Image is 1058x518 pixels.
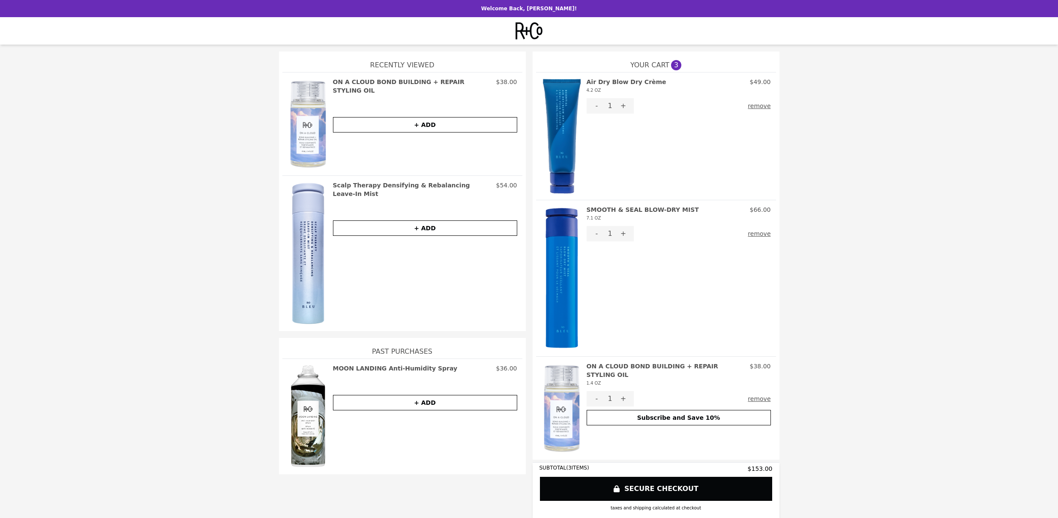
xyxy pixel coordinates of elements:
p: $66.00 [750,205,771,214]
div: 1 [607,98,613,114]
p: $38.00 [496,78,517,95]
span: YOUR CART [630,60,669,70]
span: 3 [671,60,681,70]
button: remove [748,226,770,241]
div: 1.4 OZ [587,379,746,388]
button: - [587,226,607,241]
img: Brand Logo [516,22,542,39]
span: ( 3 ITEMS) [566,465,589,471]
h2: ON A CLOUD BOND BUILDING + REPAIR STYLING OIL [587,362,746,388]
h1: Recently Viewed [282,51,522,72]
p: $49.00 [750,78,771,86]
div: 7.1 OZ [587,214,699,223]
img: Air Dry Blow Dry Crème [541,78,582,195]
button: remove [748,391,770,407]
button: Subscribe and Save 10% [587,410,771,425]
button: + [613,391,634,407]
h1: Past Purchases [282,338,522,358]
button: remove [748,98,770,114]
span: $153.00 [748,464,773,473]
button: - [587,98,607,114]
button: + ADD [333,395,517,410]
p: Welcome Back, [PERSON_NAME]! [5,5,1053,12]
div: taxes and shipping calculated at checkout [539,505,773,511]
p: $54.00 [496,181,517,198]
button: SECURE CHECKOUT [539,476,773,501]
div: 1 [607,226,613,241]
button: + [613,226,634,241]
h2: MOON LANDING Anti-Humidity Spray [333,364,458,373]
img: ON A CLOUD BOND BUILDING + REPAIR STYLING OIL [541,362,582,455]
span: SUBTOTAL [539,465,566,471]
p: $38.00 [750,362,771,370]
button: + ADD [333,220,517,236]
img: ON A CLOUD BOND BUILDING + REPAIR STYLING OIL [288,78,329,170]
h2: Air Dry Blow Dry Crème [587,78,666,95]
button: + ADD [333,117,517,133]
h2: SMOOTH & SEAL BLOW-DRY MIST [587,205,699,223]
img: Scalp Therapy Densifying & Rebalancing Leave-In Mist [288,181,329,326]
div: 4.2 OZ [587,86,666,95]
img: SMOOTH & SEAL BLOW-DRY MIST [541,205,582,352]
h2: ON A CLOUD BOND BUILDING + REPAIR STYLING OIL [333,78,493,95]
img: MOON LANDING Anti-Humidity Spray [288,364,329,469]
button: - [587,391,607,407]
div: 1 [607,391,613,407]
p: $36.00 [496,364,517,373]
h2: Scalp Therapy Densifying & Rebalancing Leave-In Mist [333,181,493,198]
button: + [613,98,634,114]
